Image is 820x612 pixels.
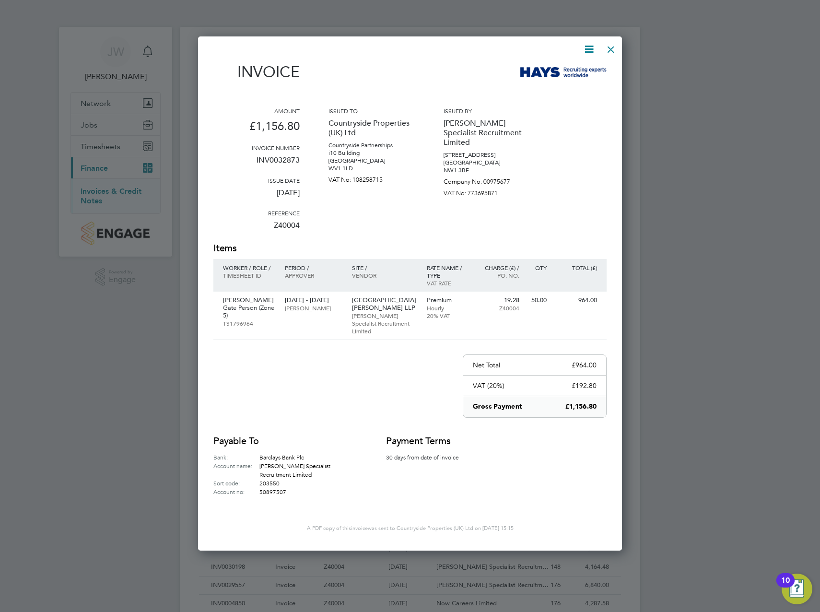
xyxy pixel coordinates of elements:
label: Sort code: [213,479,259,487]
p: [STREET_ADDRESS] [444,151,530,159]
p: 30 days from date of invoice [386,453,472,461]
span: Barclays Bank Plc [259,453,304,461]
label: Bank: [213,453,259,461]
p: [GEOGRAPHIC_DATA] [444,159,530,166]
p: Company No: 00975677 [444,174,530,186]
span: 50897507 [259,488,286,495]
label: Account name: [213,461,259,479]
p: 20% VAT [427,312,469,319]
div: 10 [781,580,790,593]
h3: Invoice number [213,144,300,152]
p: [PERSON_NAME] [223,296,275,304]
p: TS1796964 [223,319,275,327]
label: Account no: [213,487,259,496]
p: Net Total [473,361,500,369]
p: A PDF copy of this was sent to Countryside Properties (UK) Ltd on [DATE] 15:15 [213,525,607,531]
p: Site / [352,264,417,271]
p: Approver [285,271,342,279]
p: Worker / Role / [223,264,275,271]
p: [DATE] - [DATE] [285,296,342,304]
p: Hourly [427,304,469,312]
p: Vendor [352,271,417,279]
span: invoice [351,525,368,531]
p: VAT No: 108258715 [328,172,415,184]
p: £1,156.80 [565,402,597,412]
h2: Payment terms [386,435,472,448]
p: NW1 3BF [444,166,530,174]
p: Timesheet ID [223,271,275,279]
img: hays-logo-remittance.png [520,67,607,77]
p: Countryside Properties (UK) Ltd [328,115,415,141]
p: 964.00 [556,296,597,304]
p: VAT rate [427,279,469,287]
p: Gross Payment [473,402,522,412]
h3: Issued by [444,107,530,115]
span: 203550 [259,479,280,487]
p: [DATE] [213,184,300,209]
p: £192.80 [572,381,597,390]
h2: Payable to [213,435,357,448]
h2: Items [213,242,607,255]
p: £1,156.80 [213,115,300,144]
h3: Issued to [328,107,415,115]
p: Total (£) [556,264,597,271]
p: WV1 1LD [328,165,415,172]
p: Period / [285,264,342,271]
p: Countryside Partnerships [328,141,415,149]
h3: Issue date [213,177,300,184]
p: Charge (£) / [478,264,519,271]
p: INV0032873 [213,152,300,177]
p: Rate name / type [427,264,469,279]
p: [GEOGRAPHIC_DATA][PERSON_NAME] LLP [352,296,417,312]
p: i10 Building [328,149,415,157]
h3: Amount [213,107,300,115]
p: 50.00 [529,296,547,304]
p: £964.00 [572,361,597,369]
p: Z40004 [478,304,519,312]
h1: Invoice [213,63,300,81]
p: 19.28 [478,296,519,304]
span: [PERSON_NAME] Specialist Recruitment Limited [259,462,330,478]
h3: Reference [213,209,300,217]
p: [PERSON_NAME] Specialist Recruitment Limited [352,312,417,335]
p: [PERSON_NAME] [285,304,342,312]
p: Z40004 [213,217,300,242]
p: QTY [529,264,547,271]
p: VAT No: 773695871 [444,186,530,197]
p: VAT (20%) [473,381,504,390]
button: Open Resource Center, 10 new notifications [782,574,812,604]
p: Premium [427,296,469,304]
p: [GEOGRAPHIC_DATA] [328,157,415,165]
p: [PERSON_NAME] Specialist Recruitment Limited [444,115,530,151]
p: Gate Person (Zone 5) [223,304,275,319]
p: Po. No. [478,271,519,279]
